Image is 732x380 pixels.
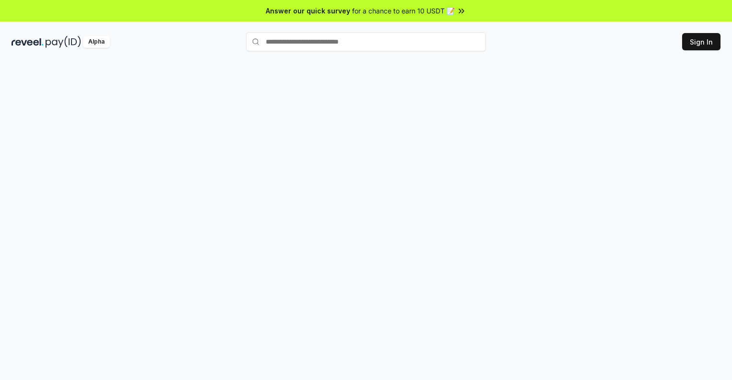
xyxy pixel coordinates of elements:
[266,6,350,16] span: Answer our quick survey
[352,6,455,16] span: for a chance to earn 10 USDT 📝
[12,36,44,48] img: reveel_dark
[46,36,81,48] img: pay_id
[83,36,110,48] div: Alpha
[682,33,720,50] button: Sign In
